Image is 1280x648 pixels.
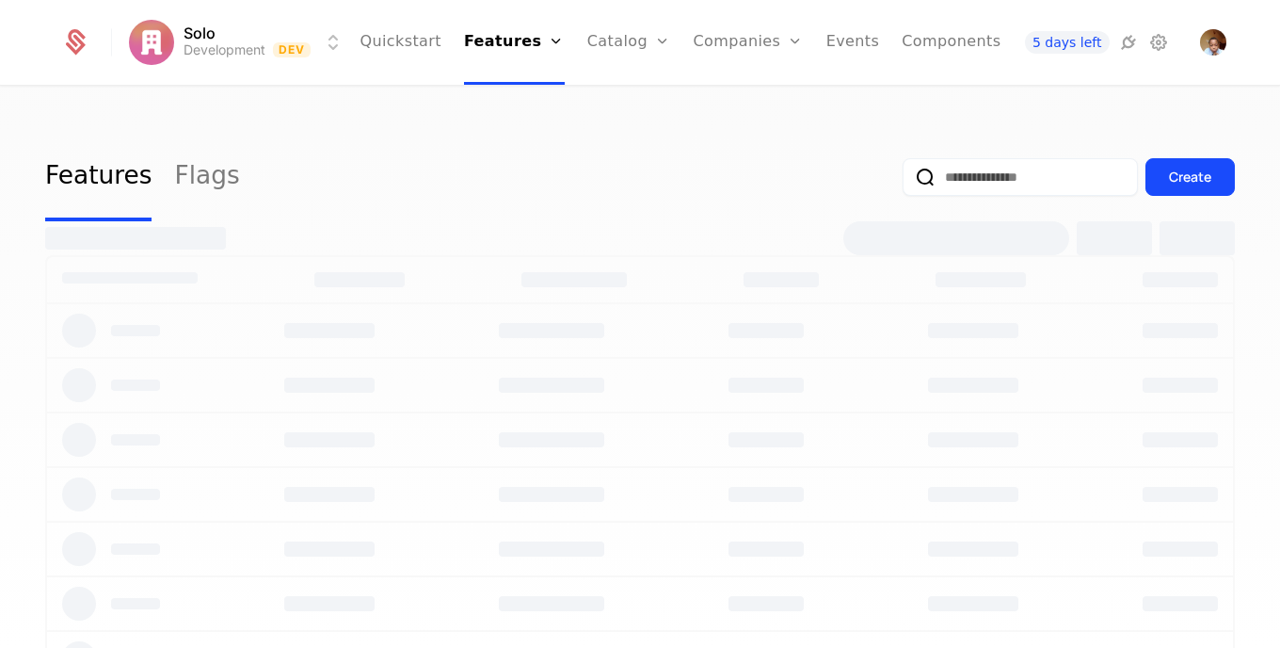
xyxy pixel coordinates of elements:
a: Integrations [1117,31,1140,54]
button: Open user button [1200,29,1226,56]
a: Flags [174,133,239,221]
span: Solo [184,25,216,40]
a: Features [45,133,152,221]
img: Omofade Oluwaloju [1200,29,1226,56]
a: Settings [1147,31,1170,54]
div: Create [1169,168,1211,186]
button: Select environment [135,22,345,63]
img: Solo [129,20,174,65]
span: Dev [273,42,312,57]
button: Create [1145,158,1235,196]
div: Development [184,40,265,59]
a: 5 days left [1025,31,1110,54]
